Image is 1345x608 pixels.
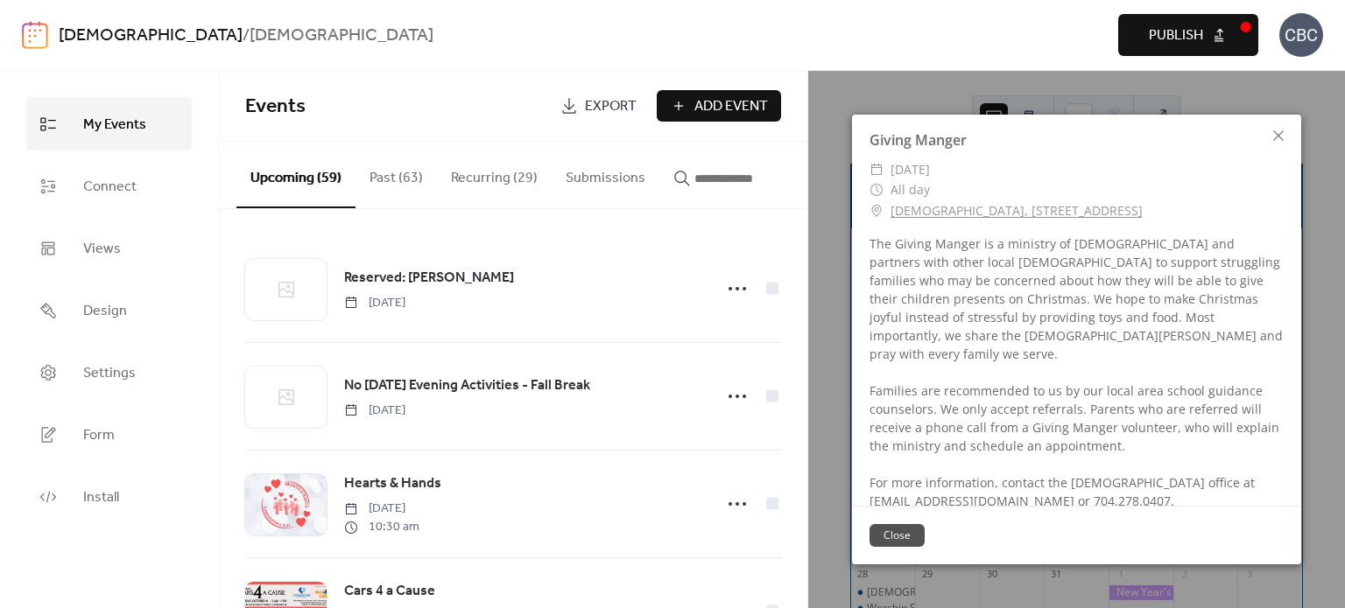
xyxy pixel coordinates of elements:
div: ​ [870,200,884,221]
b: [DEMOGRAPHIC_DATA] [250,19,433,52]
span: Design [83,297,127,325]
span: Cars 4 a Cause [344,581,435,602]
b: / [243,19,250,52]
span: Export [585,96,637,117]
button: Past (63) [356,142,437,206]
button: Upcoming (59) [236,142,356,208]
span: No [DATE] Evening Activities - Fall Break [344,375,590,396]
a: Export [547,90,650,122]
a: Connect [26,159,192,213]
a: No [DATE] Evening Activities - Fall Break [344,374,590,397]
a: [DEMOGRAPHIC_DATA], [STREET_ADDRESS] [891,200,1143,221]
div: The Giving Manger is a ministry of [DEMOGRAPHIC_DATA] and partners with other local [DEMOGRAPHIC_... [852,234,1301,510]
span: 10:30 am [344,518,419,536]
button: Publish [1118,14,1258,56]
span: All day [891,179,930,200]
a: Install [26,470,192,523]
span: [DATE] [344,294,405,312]
a: Reserved: [PERSON_NAME] [344,267,514,290]
span: Install [83,484,119,511]
button: Close [870,524,925,547]
a: Hearts & Hands [344,472,441,495]
button: Recurring (29) [437,142,552,206]
span: Reserved: [PERSON_NAME] [344,268,514,289]
span: Form [83,422,115,449]
span: Settings [83,360,136,387]
span: Hearts & Hands [344,473,441,494]
div: ​ [870,159,884,180]
span: [DATE] [891,159,930,180]
span: [DATE] [344,500,419,518]
span: Views [83,235,121,262]
div: ​ [870,179,884,200]
a: Views [26,221,192,275]
span: My Events [83,111,146,138]
span: Add Event [694,96,768,117]
span: Publish [1149,25,1203,46]
a: Cars 4 a Cause [344,580,435,603]
a: Settings [26,346,192,399]
a: Design [26,283,192,337]
span: Connect [83,173,137,200]
span: Events [245,87,306,126]
button: Add Event [657,90,781,122]
button: Submissions [552,142,659,206]
img: logo [22,21,48,49]
a: Form [26,408,192,461]
div: CBC [1279,13,1323,57]
a: My Events [26,97,192,150]
a: [DEMOGRAPHIC_DATA] [59,19,243,52]
div: Giving Manger [852,129,1301,150]
span: [DATE] [344,402,405,420]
